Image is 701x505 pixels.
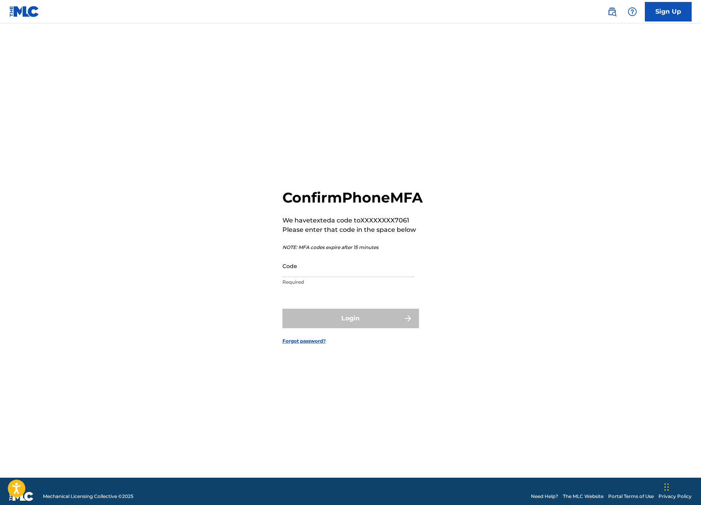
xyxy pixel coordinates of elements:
img: help [628,7,637,16]
div: Help [625,4,640,20]
a: Sign Up [645,2,692,21]
a: Privacy Policy [658,493,692,500]
a: The MLC Website [563,493,603,500]
img: MLC Logo [9,6,39,17]
p: Please enter that code in the space below [282,225,423,235]
span: Mechanical Licensing Collective © 2025 [43,493,133,500]
p: Required [282,279,414,286]
a: Portal Terms of Use [608,493,654,500]
a: Need Help? [531,493,558,500]
img: search [607,7,617,16]
h2: Confirm Phone MFA [282,189,423,206]
div: Drag [664,475,669,499]
a: Forgot password? [282,338,326,345]
a: Public Search [604,4,620,20]
p: NOTE: MFA codes expire after 15 minutes [282,244,423,251]
iframe: Chat Widget [662,468,701,505]
p: We have texted a code to XXXXXXXX7061 [282,216,423,225]
img: logo [9,492,34,501]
